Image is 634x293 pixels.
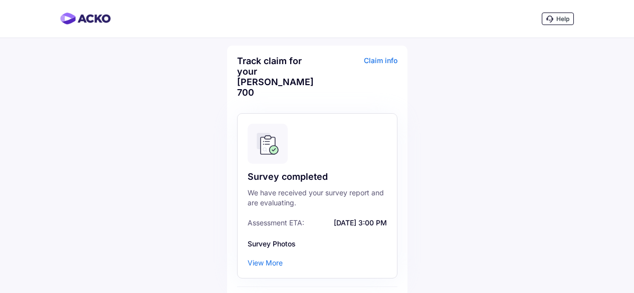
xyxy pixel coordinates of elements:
div: Claim info [320,56,397,105]
div: Track claim for your [PERSON_NAME] 700 [237,56,315,98]
span: Assessment ETA: [248,218,304,228]
div: View More [248,258,283,268]
div: Survey completed [248,171,387,183]
div: Survey Photos [248,239,387,249]
img: horizontal-gradient.png [60,13,111,25]
span: [DATE] 3:00 PM [307,218,387,228]
div: We have received your survey report and are evaluating. [248,188,387,208]
span: Help [556,15,569,23]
